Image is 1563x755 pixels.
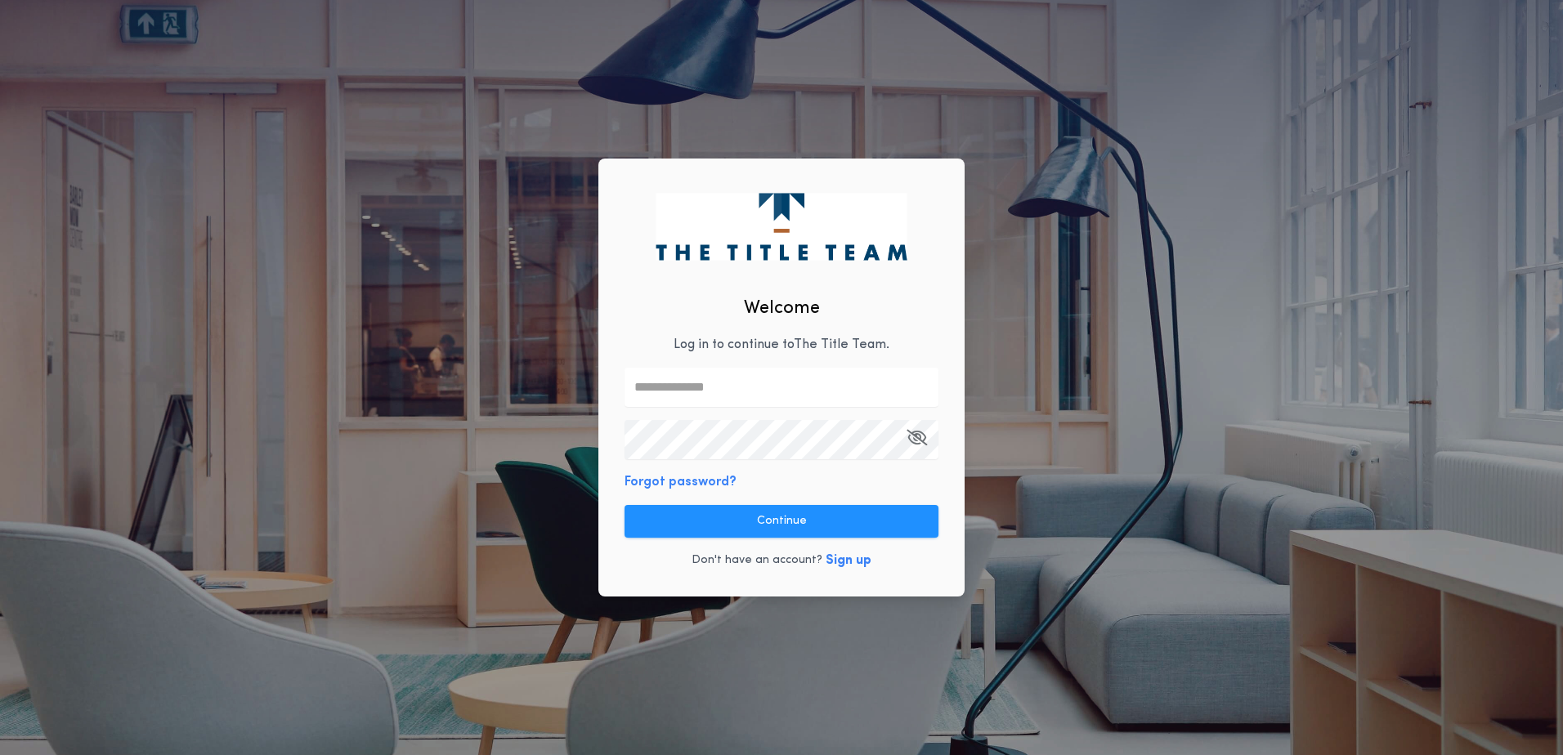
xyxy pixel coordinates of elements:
[625,505,938,538] button: Continue
[656,193,907,260] img: logo
[692,552,822,569] p: Don't have an account?
[625,472,737,492] button: Forgot password?
[826,551,871,570] button: Sign up
[744,295,820,322] h2: Welcome
[674,335,889,355] p: Log in to continue to The Title Team .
